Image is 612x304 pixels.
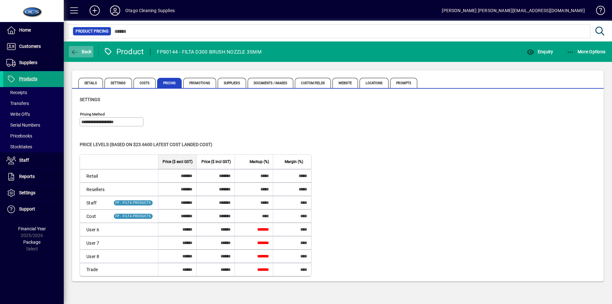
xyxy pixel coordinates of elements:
a: Serial Numbers [3,120,64,130]
span: Transfers [6,101,29,106]
a: Stocktakes [3,141,64,152]
button: Enquiry [525,46,555,57]
div: Product [104,47,144,57]
span: Suppliers [218,78,246,88]
a: Transfers [3,98,64,109]
a: Support [3,201,64,217]
div: FP80144 - FILTA D300 BRUSH NOZZLE 35MM [157,47,262,57]
button: Profile [105,5,125,16]
span: Products [19,76,37,81]
a: Settings [3,185,64,201]
span: Documents / Images [248,78,294,88]
span: FP - FILTA PRODUCTS [115,214,151,218]
a: Receipts [3,87,64,98]
span: Price ($ excl GST) [163,158,193,165]
a: Write Offs [3,109,64,120]
span: Price levels (based on $23.6600 Latest cost landed cost) [80,142,212,147]
span: Financial Year [18,226,46,231]
span: Pricebooks [6,133,32,138]
span: Staff [19,158,29,163]
span: FP - FILTA PRODUCTS [115,201,151,204]
button: Back [69,46,93,57]
span: Margin (%) [285,158,303,165]
button: Add [84,5,105,16]
span: Custom Fields [295,78,331,88]
a: Staff [3,152,64,168]
a: Pricebooks [3,130,64,141]
span: Prompts [390,78,417,88]
span: Receipts [6,90,27,95]
a: Suppliers [3,55,64,71]
span: Customers [19,44,41,49]
span: Costs [134,78,156,88]
span: Settings [80,97,100,102]
span: Price ($ incl GST) [201,158,231,165]
td: User 7 [80,236,108,249]
span: Markup (%) [250,158,269,165]
div: Otago Cleaning Supplies [125,5,175,16]
span: Serial Numbers [6,122,40,128]
span: Support [19,206,35,211]
a: Home [3,22,64,38]
app-page-header-button: Back [64,46,99,57]
td: Staff [80,196,108,209]
span: Settings [105,78,132,88]
button: More Options [565,46,607,57]
td: Retail [80,169,108,182]
span: Pricing [157,78,182,88]
div: [PERSON_NAME] [PERSON_NAME][EMAIL_ADDRESS][DOMAIN_NAME] [442,5,585,16]
td: Resellers [80,182,108,196]
span: Locations [360,78,389,88]
span: Suppliers [19,60,37,65]
td: User 8 [80,249,108,263]
span: Back [70,49,92,54]
span: Home [19,27,31,33]
td: Cost [80,209,108,223]
span: Stocktakes [6,144,32,149]
a: Reports [3,169,64,185]
span: Settings [19,190,35,195]
span: Promotions [183,78,216,88]
span: Website [332,78,358,88]
td: Trade [80,263,108,276]
td: User 6 [80,223,108,236]
mat-label: Pricing method [80,112,105,116]
span: Package [23,240,40,245]
span: Details [78,78,103,88]
a: Knowledge Base [591,1,604,22]
span: Write Offs [6,112,30,117]
a: Customers [3,39,64,55]
span: Product Pricing [76,28,108,34]
span: Reports [19,174,35,179]
span: Enquiry [527,49,553,54]
span: More Options [567,49,606,54]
